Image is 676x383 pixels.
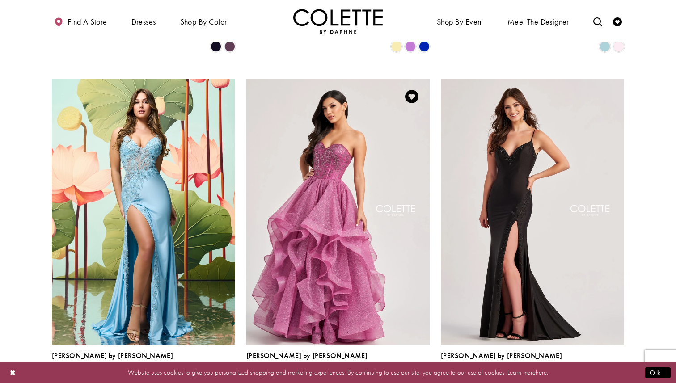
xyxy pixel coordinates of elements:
[52,352,173,370] div: Colette by Daphne Style No. CL8535
[611,9,624,34] a: Check Wishlist
[246,79,430,345] a: Visit Colette by Daphne Style No. CL8200 Page
[437,17,483,26] span: Shop By Event
[441,352,562,370] div: Colette by Daphne Style No. CL8485
[178,9,229,34] span: Shop by color
[52,351,173,360] span: [PERSON_NAME] by [PERSON_NAME]
[180,17,227,26] span: Shop by color
[246,351,368,360] span: [PERSON_NAME] by [PERSON_NAME]
[293,9,383,34] a: Visit Home Page
[507,17,569,26] span: Meet the designer
[68,17,107,26] span: Find a store
[64,366,612,379] p: Website uses cookies to give you personalized shopping and marketing experiences. By continuing t...
[129,9,158,34] span: Dresses
[293,9,383,34] img: Colette by Daphne
[591,9,604,34] a: Toggle search
[52,79,235,345] a: Visit Colette by Daphne Style No. CL8535 Page
[435,9,486,34] span: Shop By Event
[246,352,368,370] div: Colette by Daphne Style No. CL8200
[536,368,547,377] a: here
[505,9,571,34] a: Meet the designer
[131,17,156,26] span: Dresses
[645,367,671,378] button: Submit Dialog
[5,365,21,380] button: Close Dialog
[402,87,421,106] a: Add to Wishlist
[441,79,624,345] a: Visit Colette by Daphne Style No. CL8485 Page
[52,9,109,34] a: Find a store
[441,351,562,360] span: [PERSON_NAME] by [PERSON_NAME]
